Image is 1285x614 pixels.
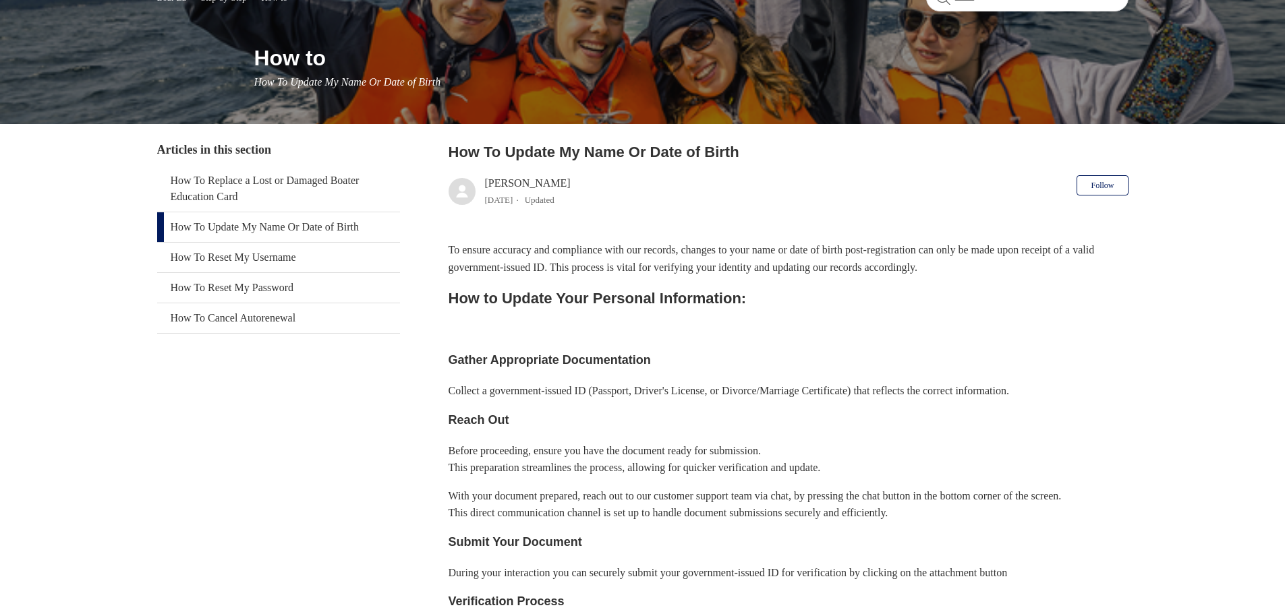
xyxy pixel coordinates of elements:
li: Updated [525,195,554,205]
p: With your document prepared, reach out to our customer support team via chat, by pressing the cha... [449,487,1129,522]
h2: How To Update My Name Or Date of Birth [449,141,1129,163]
p: Collect a government-issued ID (Passport, Driver's License, or Divorce/Marriage Certificate) that... [449,382,1129,400]
p: To ensure accuracy and compliance with our records, changes to your name or date of birth post-re... [449,241,1129,276]
div: [PERSON_NAME] [485,175,571,208]
a: How To Replace a Lost or Damaged Boater Education Card [157,166,400,212]
span: How To Update My Name Or Date of Birth [254,76,441,88]
button: Follow Article [1077,175,1128,195]
a: How To Update My Name Or Date of Birth [157,212,400,242]
h2: How to Update Your Personal Information: [449,286,1129,310]
h3: Gather Appropriate Documentation [449,350,1129,370]
h3: Reach Out [449,410,1129,430]
h3: Verification Process [449,592,1129,611]
span: Articles in this section [157,143,271,156]
h3: Submit Your Document [449,532,1129,552]
time: 04/08/2025, 12:33 [485,195,513,205]
a: How To Cancel Autorenewal [157,303,400,333]
p: During your interaction you can securely submit your government-issued ID for verification by cli... [449,564,1129,582]
a: How To Reset My Password [157,273,400,303]
a: How To Reset My Username [157,243,400,272]
p: Before proceeding, ensure you have the document ready for submission. This preparation streamline... [449,442,1129,477]
h1: How to [254,42,1129,74]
